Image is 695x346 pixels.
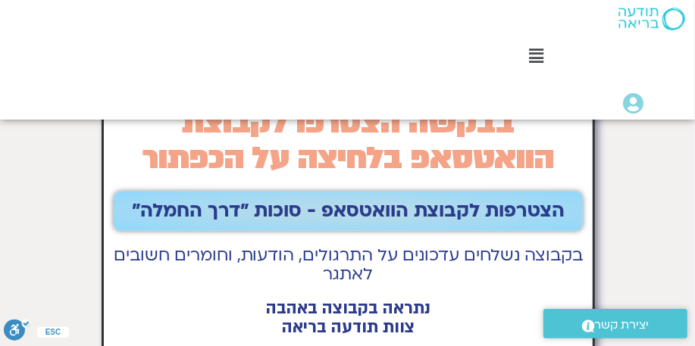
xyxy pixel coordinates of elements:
span: הצטרפות לקבוצת הוואטסאפ - סוכות ״דרך החמלה״ [132,201,565,222]
h2: בקבוצה נשלחים עדכונים על התרגולים, הודעות, וחומרים חשובים לאתגר [111,246,585,284]
span: יצירת קשר [595,315,650,335]
a: הצטרפות לקבוצת הוואטסאפ - סוכות ״דרך החמלה״ [114,192,583,231]
h2: בבקשה הצטרפו לקבוצת הוואטסאפ בלחיצה על הכפתור [111,105,585,176]
a: יצירת קשר [543,309,687,338]
h2: נתראה בקבוצה באהבה צוות תודעה בריאה [111,299,585,337]
img: תודעה בריאה [618,8,685,30]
